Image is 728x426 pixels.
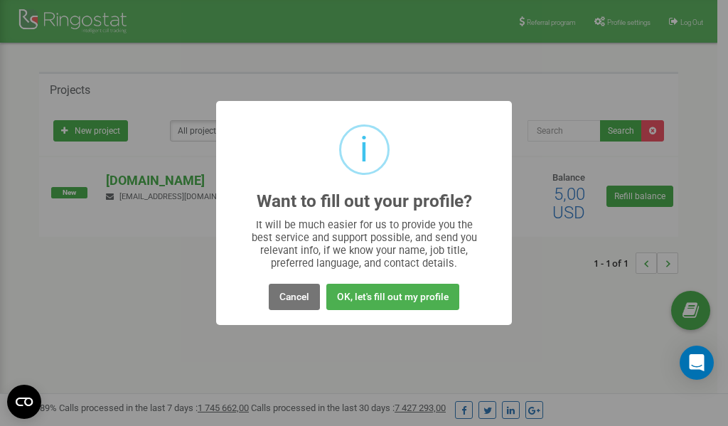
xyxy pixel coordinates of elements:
button: Open CMP widget [7,385,41,419]
div: Open Intercom Messenger [680,346,714,380]
h2: Want to fill out your profile? [257,192,472,211]
button: OK, let's fill out my profile [326,284,459,310]
div: It will be much easier for us to provide you the best service and support possible, and send you ... [245,218,484,270]
div: i [360,127,368,173]
button: Cancel [269,284,320,310]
